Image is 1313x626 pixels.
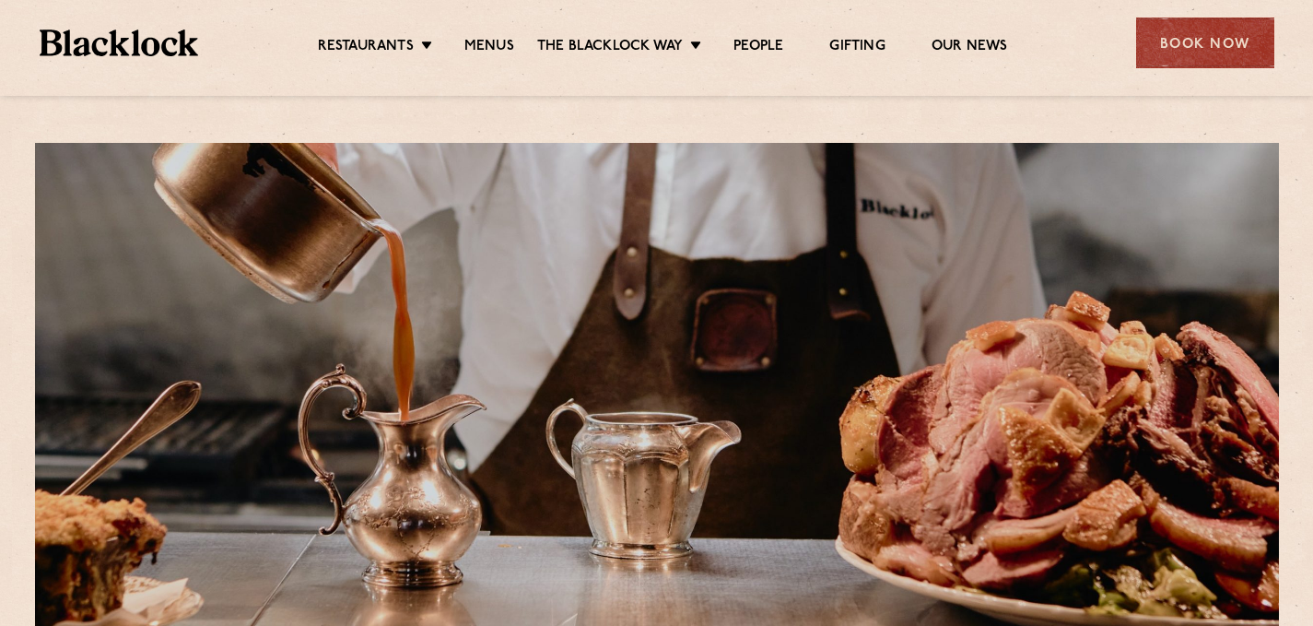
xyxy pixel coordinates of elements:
[40,30,199,56] img: BL_Textured_Logo-footer-cropped.svg
[318,38,414,58] a: Restaurants
[829,38,885,58] a: Gifting
[537,38,683,58] a: The Blacklock Way
[932,38,1008,58] a: Our News
[733,38,783,58] a: People
[1136,18,1274,68] div: Book Now
[464,38,514,58] a: Menus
